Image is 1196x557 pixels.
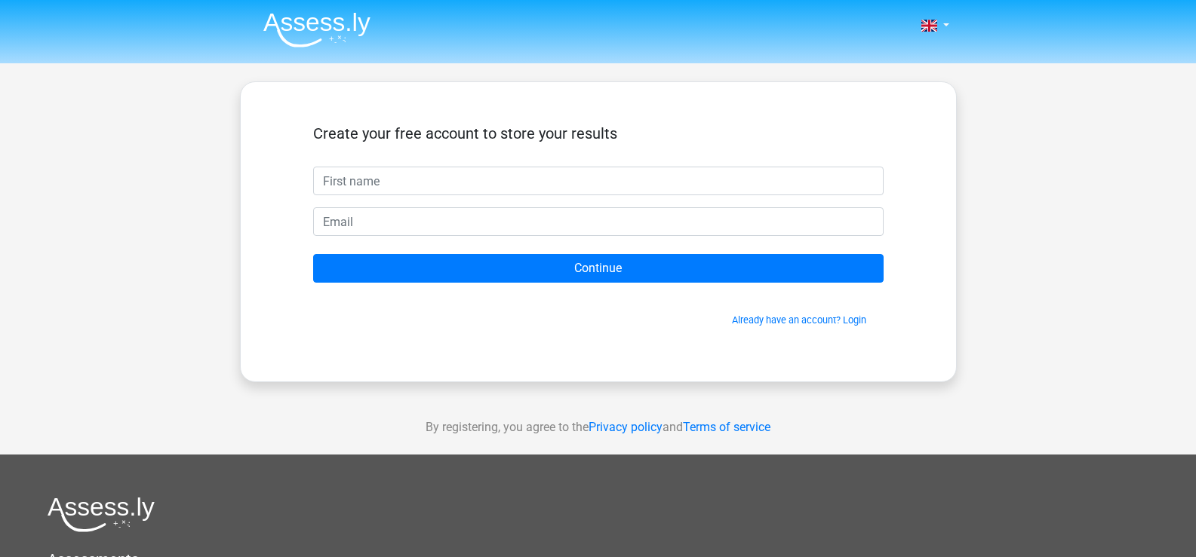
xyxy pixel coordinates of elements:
input: Email [313,207,884,236]
a: Already have an account? Login [732,314,866,326]
img: Assessly [263,12,370,47]
a: Terms of service [683,420,770,434]
h5: Create your free account to store your results [313,124,884,142]
input: Continue [313,254,884,283]
a: Privacy policy [589,420,663,434]
input: First name [313,167,884,195]
img: Assessly logo [48,497,155,532]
